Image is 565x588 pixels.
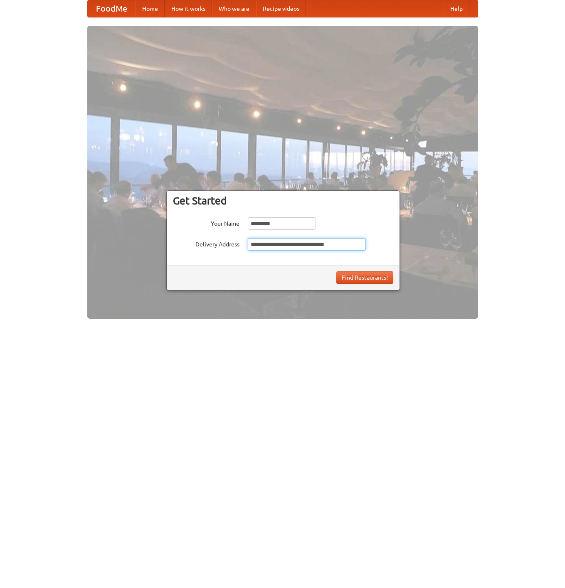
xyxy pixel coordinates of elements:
a: Home [136,0,165,17]
a: Recipe videos [256,0,306,17]
a: How it works [165,0,212,17]
label: Your Name [173,217,239,228]
a: Who we are [212,0,256,17]
label: Delivery Address [173,238,239,248]
h3: Get Started [173,194,393,207]
button: Find Restaurants! [336,271,393,284]
a: FoodMe [88,0,136,17]
a: Help [444,0,469,17]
